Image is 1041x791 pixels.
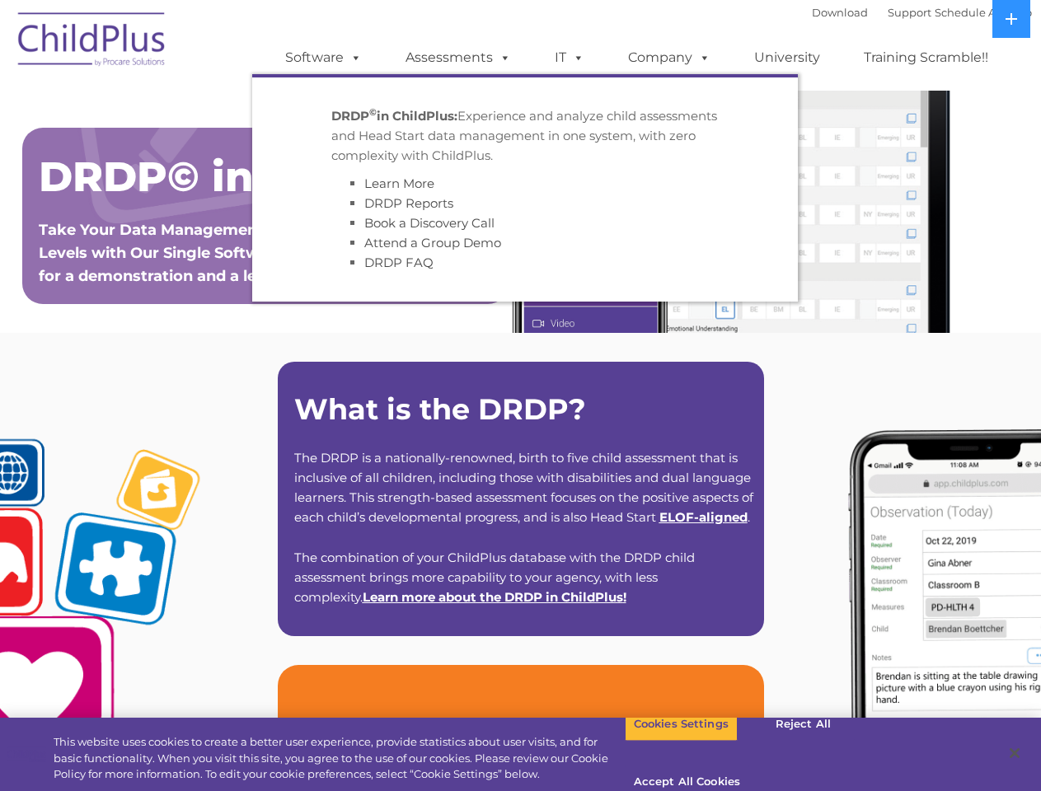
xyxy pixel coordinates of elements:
strong: DRDP in ChildPlus: [331,108,457,124]
button: Reject All [752,707,855,742]
a: Assessments [389,41,528,74]
a: Book a Discovery Call [364,215,495,231]
span: The DRDP is a nationally-renowned, birth to five child assessment that is inclusive of all childr... [294,450,753,525]
a: Learn More [364,176,434,191]
a: Support [888,6,931,19]
a: DRDP FAQ [364,255,434,270]
button: Close [996,735,1033,771]
a: Learn more about the DRDP in ChildPlus [363,589,623,605]
div: This website uses cookies to create a better user experience, provide statistics about user visit... [54,734,625,783]
span: Take Your Data Management and Assessments to New Levels with Our Single Software Solutionnstratio... [39,221,488,285]
p: Experience and analyze child assessments and Head Start data management in one system, with zero ... [331,106,719,166]
a: Schedule A Demo [935,6,1032,19]
a: Company [612,41,727,74]
sup: © [369,106,377,118]
img: ChildPlus by Procare Solutions [10,1,175,83]
a: IT [538,41,601,74]
a: ELOF-aligned [659,509,748,525]
a: University [738,41,837,74]
span: ! [363,589,626,605]
a: Training Scramble!! [847,41,1005,74]
a: Download [812,6,868,19]
span: DRDP© in ChildPlus [39,152,476,202]
span: The combination of your ChildPlus database with the DRDP child assessment brings more capability ... [294,550,695,605]
a: Software [269,41,378,74]
font: | [812,6,1032,19]
a: DRDP Reports [364,195,453,211]
button: Cookies Settings [625,707,738,742]
strong: What is the DRDP? [294,391,586,427]
a: Attend a Group Demo [364,235,501,250]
